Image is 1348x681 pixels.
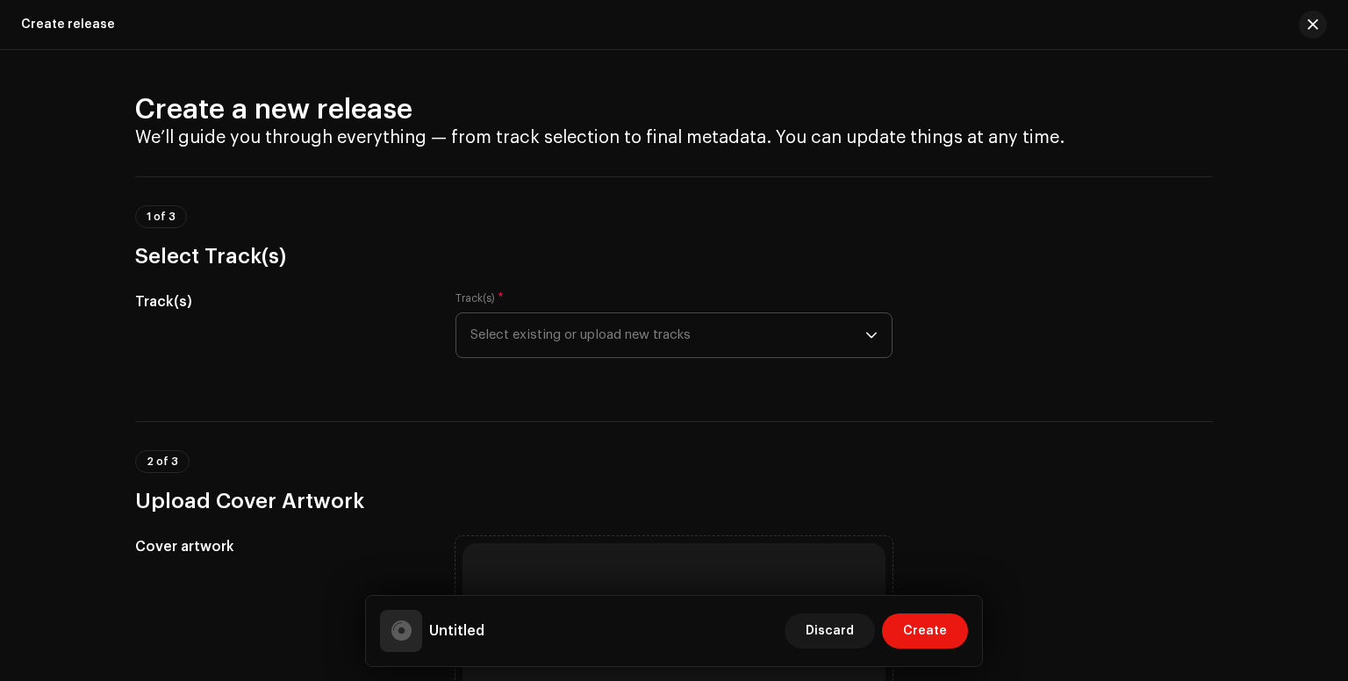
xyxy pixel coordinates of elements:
span: Discard [806,613,854,649]
h3: Select Track(s) [135,242,1213,270]
h4: We’ll guide you through everything — from track selection to final metadata. You can update thing... [135,127,1213,148]
span: Select existing or upload new tracks [470,313,865,357]
h5: Track(s) [135,291,427,312]
h5: Cover artwork [135,536,427,557]
span: Create [903,613,947,649]
label: Track(s) [455,291,504,305]
button: Create [882,613,968,649]
h2: Create a new release [135,92,1213,127]
h5: Untitled [429,620,484,642]
button: Discard [785,613,875,649]
h3: Upload Cover Artwork [135,487,1213,515]
div: dropdown trigger [865,313,878,357]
